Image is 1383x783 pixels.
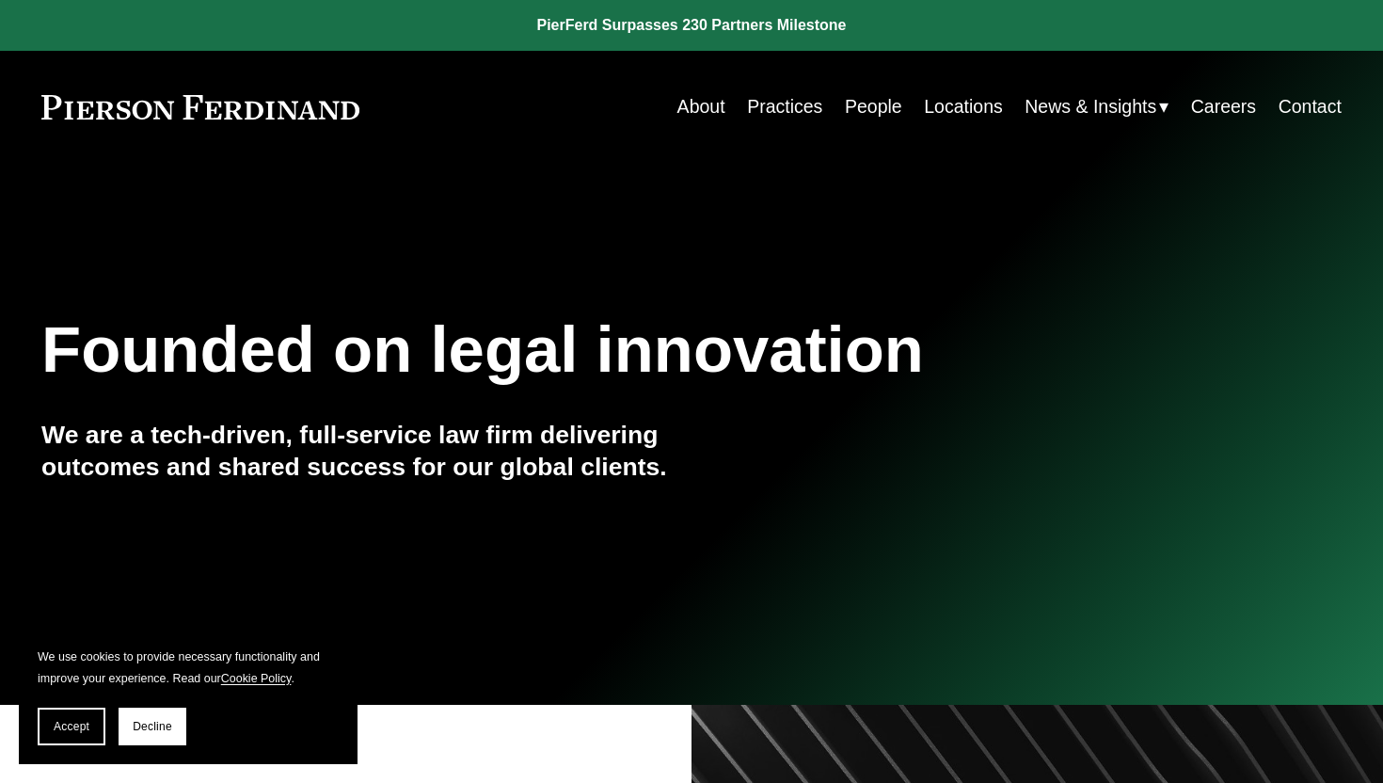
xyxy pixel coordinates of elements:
[133,720,172,733] span: Decline
[924,88,1003,125] a: Locations
[54,720,89,733] span: Accept
[119,708,186,745] button: Decline
[38,708,105,745] button: Accept
[41,420,691,483] h4: We are a tech-driven, full-service law firm delivering outcomes and shared success for our global...
[19,628,358,764] section: Cookie banner
[1279,88,1342,125] a: Contact
[1025,88,1168,125] a: folder dropdown
[1025,90,1156,123] span: News & Insights
[221,672,292,685] a: Cookie Policy
[845,88,902,125] a: People
[747,88,822,125] a: Practices
[1191,88,1256,125] a: Careers
[38,647,339,689] p: We use cookies to provide necessary functionality and improve your experience. Read our .
[677,88,725,125] a: About
[41,313,1125,388] h1: Founded on legal innovation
